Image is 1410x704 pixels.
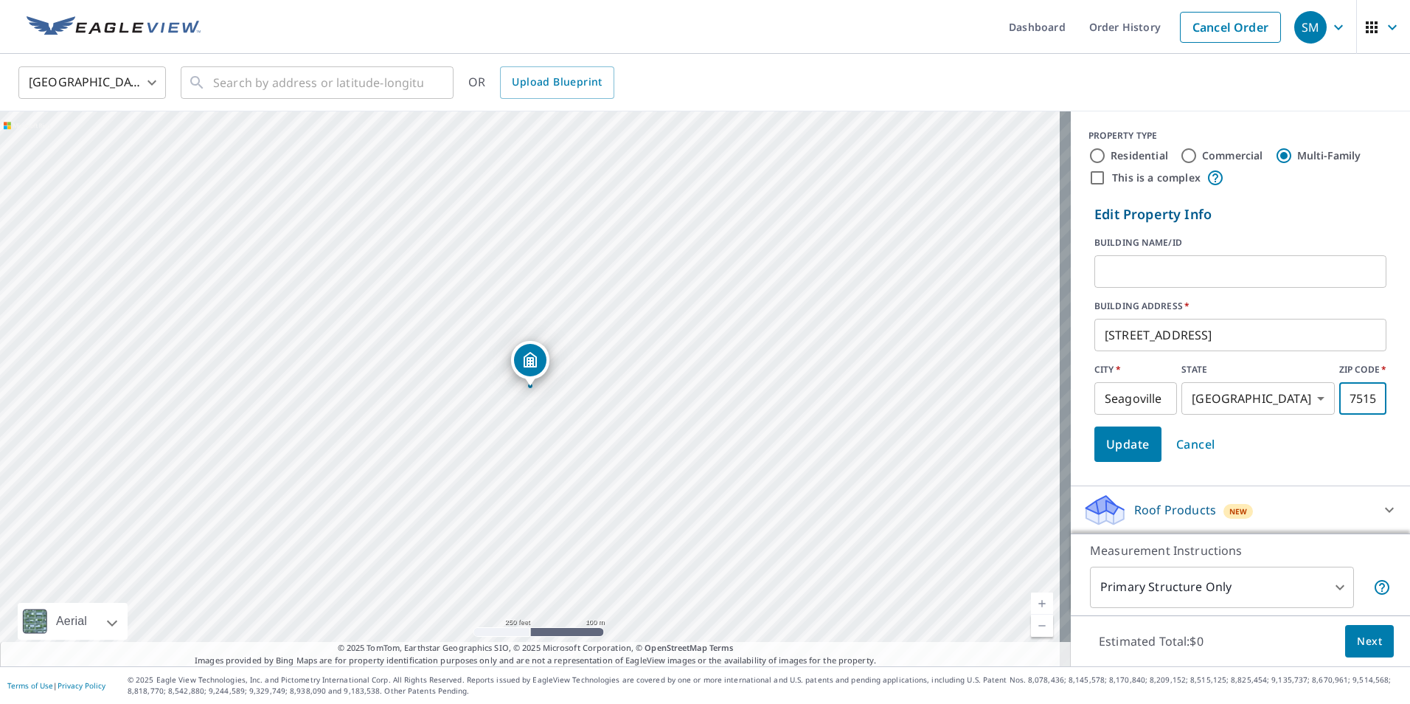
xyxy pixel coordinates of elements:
[7,681,105,690] p: |
[1090,542,1391,559] p: Measurement Instructions
[128,674,1403,697] p: © 2025 Eagle View Technologies, Inc. and Pictometry International Corp. All Rights Reserved. Repo...
[1094,204,1386,224] p: Edit Property Info
[1176,434,1215,455] span: Cancel
[1192,392,1311,406] em: [GEOGRAPHIC_DATA]
[1345,625,1394,658] button: Next
[511,341,549,387] div: Dropped pin, building 1, MultiFamily property, Seagoville, TX Seagoville, TX
[1031,615,1053,637] a: Current Level 17, Zoom Out
[1357,632,1382,651] span: Next
[1164,427,1227,462] button: Cancel
[1294,11,1327,44] div: SM
[1297,148,1361,163] label: Multi-Family
[1083,492,1398,528] div: Roof ProductsNew
[500,66,614,99] a: Upload Blueprint
[645,642,706,653] a: OpenStreetMap
[1088,129,1392,142] div: PROPERTY TYPE
[1180,12,1281,43] a: Cancel Order
[1181,363,1335,376] label: STATE
[18,603,128,640] div: Aerial
[52,603,91,640] div: Aerial
[1339,363,1386,376] label: ZIP CODE
[1181,382,1335,415] div: [GEOGRAPHIC_DATA]
[18,62,166,103] div: [GEOGRAPHIC_DATA]
[1112,170,1201,185] label: This is a complex
[58,680,105,691] a: Privacy Policy
[1106,434,1150,455] span: Update
[1094,363,1177,376] label: CITY
[7,680,53,691] a: Terms of Use
[27,16,201,38] img: EV Logo
[1111,148,1168,163] label: Residential
[213,62,423,103] input: Search by address or latitude-longitude
[1090,567,1354,608] div: Primary Structure Only
[1229,505,1248,517] span: New
[1373,579,1391,596] span: Your report will include only the primary structure on the property. For example, a detached gara...
[338,642,734,655] span: © 2025 TomTom, Earthstar Geographics SIO, © 2025 Microsoft Corporation, ©
[468,66,614,99] div: OR
[1202,148,1263,163] label: Commercial
[709,642,734,653] a: Terms
[1094,427,1161,462] button: Update
[512,73,602,92] span: Upload Blueprint
[1094,300,1386,313] label: BUILDING ADDRESS
[1094,236,1386,249] label: BUILDING NAME/ID
[1031,593,1053,615] a: Current Level 17, Zoom In
[1134,501,1216,519] p: Roof Products
[1087,625,1215,658] p: Estimated Total: $0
